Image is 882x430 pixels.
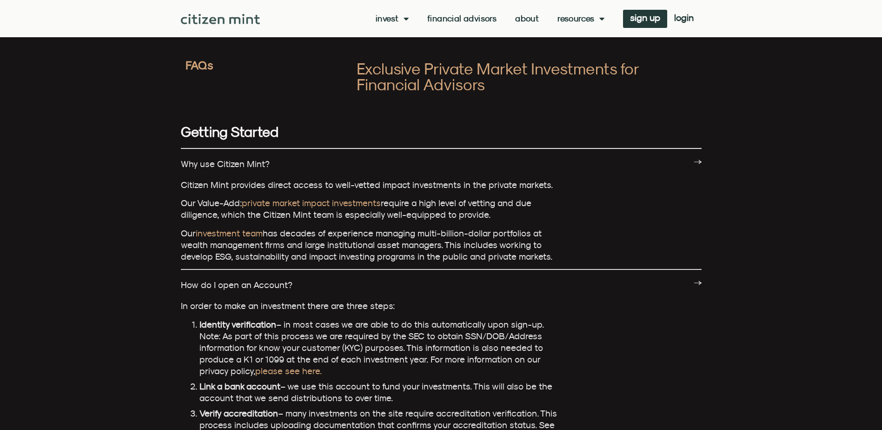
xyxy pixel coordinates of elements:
a: Resources [557,14,604,23]
a: sign up [623,10,667,28]
div: Why use Citizen Mint? [181,179,702,270]
strong: Identity verification [199,319,276,329]
span: login [674,14,694,21]
a: Invest [376,14,409,23]
strong: Link a bank account [199,381,280,391]
div: How do I open an Account? [181,270,702,300]
a: How do I open an Account? [181,280,292,290]
p: Our has decades of experience managing multi-billion-dollar portfolios at wealth management firms... [181,228,562,262]
a: please see here. [255,366,322,376]
p: Citizen Mint provides direct access to well-vetted impact investments in the private markets. [181,179,562,191]
a: login [667,10,701,28]
span: – we use this account to fund your investments. This will also be the account that we send distri... [199,381,552,403]
h2: FAQs [186,60,348,70]
div: Why use Citizen Mint? [181,149,702,179]
strong: Verify accreditation [199,408,278,418]
h3: Getting Started [181,125,702,139]
span: In order to make an investment there are three steps: [181,301,395,311]
a: Why use Citizen Mint? [181,159,270,169]
a: About [515,14,539,23]
h2: Exclusive Private Market Investments for Financial Advisors [357,60,696,92]
nav: Menu [376,14,604,23]
span: sign up [630,14,660,21]
p: Our Value-Add: require a high level of vetting and due diligence, which the Citizen Mint team is ... [181,197,562,221]
img: Citizen Mint [181,14,260,24]
a: private market impact investments [242,198,381,208]
a: investment team [196,228,263,238]
span: – in most cases we are able to do this automatically upon sign-up. Note: As part of this process ... [199,319,544,376]
a: Financial Advisors [427,14,497,23]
